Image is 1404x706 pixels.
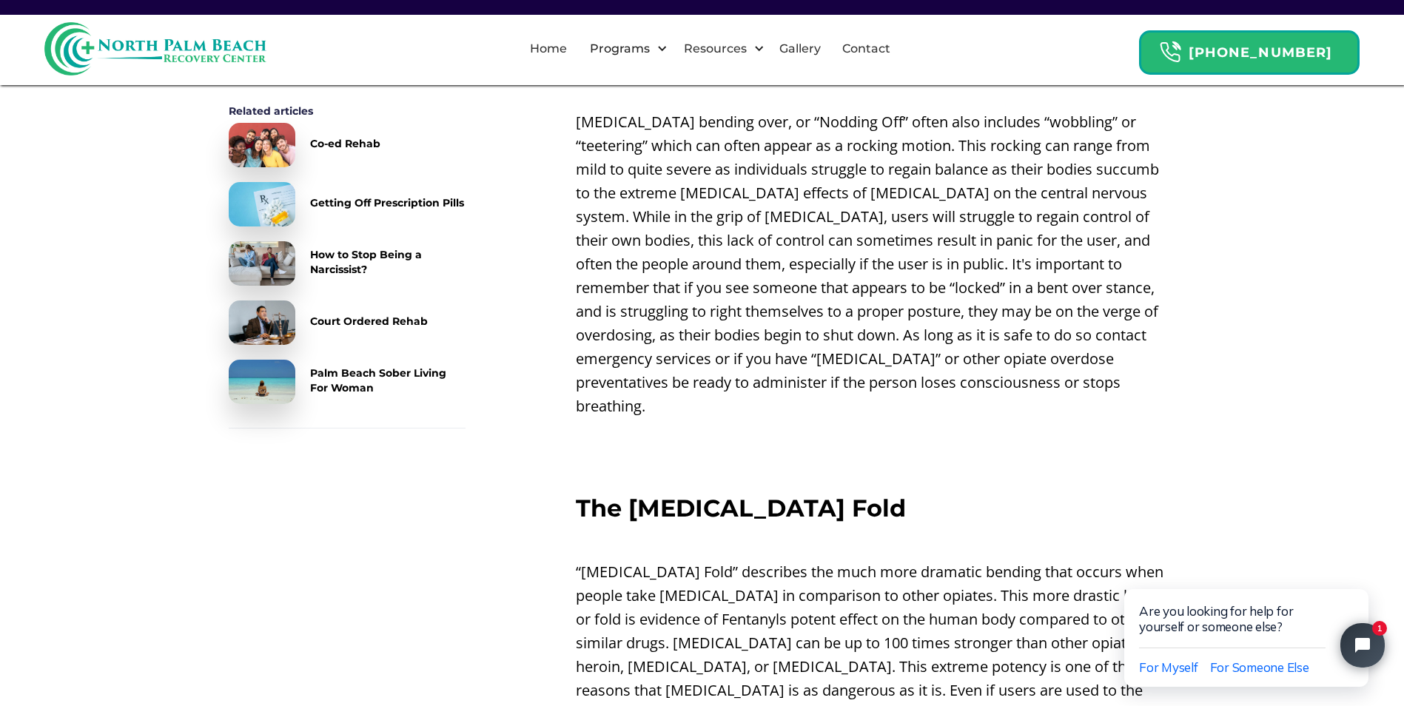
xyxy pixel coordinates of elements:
[576,110,1176,418] p: [MEDICAL_DATA] bending over, or “Nodding Off” often also includes “wobbling” or “teetering” which...
[229,241,466,286] a: How to Stop Being a Narcissist?
[576,79,1176,103] p: ‍
[310,366,466,395] div: Palm Beach Sober Living For Woman
[576,457,1176,480] p: ‍
[770,25,830,73] a: Gallery
[577,25,671,73] div: Programs
[680,40,750,58] div: Resources
[310,195,464,210] div: Getting Off Prescription Pills
[1189,44,1332,61] strong: [PHONE_NUMBER]
[229,360,466,404] a: Palm Beach Sober Living For Woman
[521,25,576,73] a: Home
[310,136,380,151] div: Co-ed Rehab
[671,25,768,73] div: Resources
[576,426,1176,449] p: ‍
[1093,542,1404,706] iframe: Tidio Chat
[576,494,906,522] strong: The [MEDICAL_DATA] Fold
[586,40,654,58] div: Programs
[229,300,466,345] a: Court Ordered Rehab
[1159,41,1181,64] img: Header Calendar Icons
[576,529,1176,553] p: ‍
[833,25,899,73] a: Contact
[1139,23,1360,75] a: Header Calendar Icons[PHONE_NUMBER]
[229,104,466,118] div: Related articles
[310,314,428,329] div: Court Ordered Rehab
[310,247,466,277] div: How to Stop Being a Narcissist?
[229,182,466,226] a: Getting Off Prescription Pills
[229,123,466,167] a: Co-ed Rehab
